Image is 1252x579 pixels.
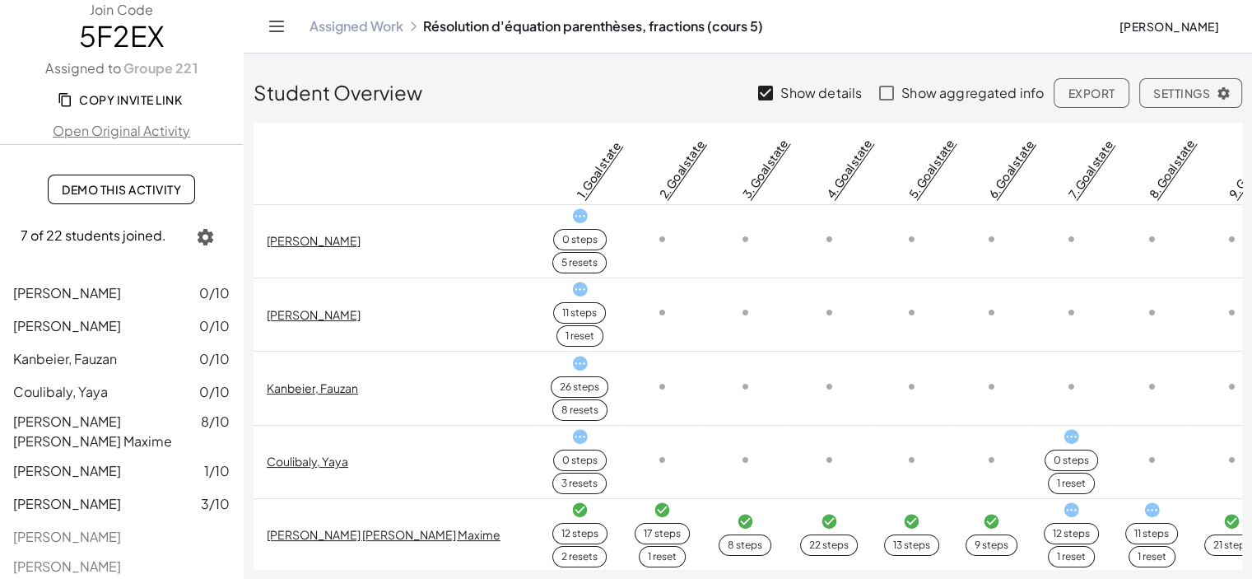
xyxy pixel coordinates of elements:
span: [PERSON_NAME] [PERSON_NAME] Maxime [13,413,172,450]
i: Task not started. [983,378,1000,395]
i: Task not started. [654,304,671,321]
i: Task finished and correct. [983,513,1000,530]
i: Task started. [571,428,589,446]
span: [PERSON_NAME] [13,528,121,545]
i: Task not started. [1143,304,1161,321]
i: Task not started. [1143,451,1161,469]
a: Coulibaly, Yaya [267,454,348,469]
span: 0/10 [199,316,230,336]
i: Task not started. [737,304,754,321]
i: Task finished and correct. [821,513,838,530]
i: Task started. [1143,502,1161,519]
div: 2 resets [561,549,598,564]
i: Task not started. [1063,378,1080,395]
span: Coulibaly, Yaya [13,383,108,400]
div: 8 steps [728,538,762,553]
i: Task not started. [903,451,920,469]
i: Task not started. [983,451,1000,469]
div: 22 steps [809,538,849,553]
a: 5. Goal state [905,136,957,201]
a: 4. Goal state [822,136,874,201]
div: 0 steps [1054,453,1089,468]
i: Task not started. [1143,378,1161,395]
span: 3/10 [201,494,230,514]
i: Task not started. [903,304,920,321]
div: 1 reset [648,549,677,564]
i: Task not started. [654,451,671,469]
i: Task not started. [737,378,754,395]
span: 1/10 [204,461,230,481]
a: [PERSON_NAME] [267,233,361,248]
div: 13 steps [893,538,930,553]
div: 21 steps [1213,538,1250,553]
i: Task started. [571,355,589,372]
i: Task finished and correct. [737,513,754,530]
button: Settings [1139,78,1242,108]
i: Task not started. [654,231,671,248]
i: Task not started. [1223,378,1240,395]
div: 11 steps [562,306,597,320]
i: Task not started. [903,231,920,248]
button: Export [1054,78,1129,108]
i: Task not started. [821,451,838,469]
div: 0 steps [562,232,598,247]
i: Task started. [571,208,589,225]
div: 1 reset [1057,476,1086,491]
span: [PERSON_NAME] [13,495,121,512]
i: Task finished and correct. [571,502,589,519]
button: [PERSON_NAME] [1105,12,1232,41]
a: 7. Goal state [1065,137,1116,200]
a: Groupe 221 [121,59,198,78]
span: Demo This Activity [62,182,181,197]
div: 12 steps [1053,526,1090,541]
i: Task not started. [983,304,1000,321]
span: [PERSON_NAME] [1119,19,1219,34]
a: 6. Goal state [985,136,1036,200]
label: Show details [780,73,862,113]
span: 0/10 [199,283,230,303]
div: 11 steps [1134,526,1169,541]
span: Export [1068,86,1115,100]
i: Task finished and correct. [1223,513,1240,530]
i: Task not started. [737,451,754,469]
i: Task finished and correct. [903,513,920,530]
a: 8. Goal state [1145,136,1197,201]
label: Show aggregated info [901,73,1044,113]
i: Task not started. [1223,451,1240,469]
span: [PERSON_NAME] [13,284,121,301]
i: Task not started. [983,231,1000,248]
i: Task not started. [1063,231,1080,248]
div: 17 steps [644,526,681,541]
div: 1 reset [565,329,594,343]
a: Demo This Activity [48,175,195,204]
span: 8/10 [201,412,230,451]
a: 1. Goal state [573,138,623,201]
span: [PERSON_NAME] [13,462,121,479]
div: Student Overview [254,54,1242,113]
i: Task not started. [1223,304,1240,321]
span: 7 of 22 students joined. [21,226,166,244]
a: Kanbeier, Fauzan [267,381,358,395]
i: Task not started. [1223,231,1240,248]
i: Task finished and correct. [654,502,671,519]
a: [PERSON_NAME] [267,307,361,322]
i: Task not started. [1143,231,1161,248]
span: 0/10 [199,382,230,402]
div: 5 resets [561,255,598,270]
div: 26 steps [560,380,599,395]
span: Copy Invite Link [61,92,182,107]
div: 0 steps [562,453,598,468]
i: Task not started. [903,378,920,395]
span: [PERSON_NAME] [13,317,121,334]
a: [PERSON_NAME] [PERSON_NAME] Maxime [267,527,500,542]
span: 0/10 [199,349,230,369]
i: Task not started. [737,231,754,248]
i: Task not started. [821,378,838,395]
i: Task not started. [821,304,838,321]
div: 9 steps [975,538,1008,553]
a: 3. Goal state [738,136,790,201]
button: Copy Invite Link [48,85,195,114]
a: 2. Goal state [656,136,707,200]
i: Task started. [1063,428,1080,446]
i: Task not started. [654,378,671,395]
